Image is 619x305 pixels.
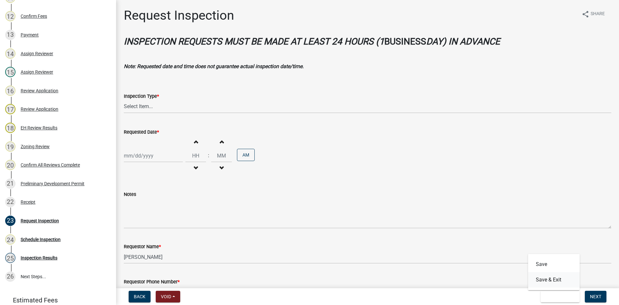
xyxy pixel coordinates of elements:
div: 17 [5,104,15,114]
div: Review Application [21,88,58,93]
strong: DAY) IN ADVANCE [426,36,500,47]
div: 25 [5,253,15,263]
div: Assign Reviewer [21,70,53,74]
span: Share [591,10,605,18]
label: Requested Date [124,130,159,135]
div: 19 [5,141,15,152]
div: Save & Exit [528,254,580,290]
div: Schedule Inspection [21,237,61,242]
i: share [582,10,589,18]
button: Save [528,257,580,272]
div: 15 [5,67,15,77]
button: Next [585,291,606,302]
div: 22 [5,197,15,207]
div: Receipt [21,200,35,204]
input: Minutes [211,149,232,162]
div: Assign Reviewer [21,51,53,56]
label: Requestor Name [124,245,161,249]
div: 24 [5,234,15,245]
div: 13 [5,30,15,40]
div: Confirm All Reviews Complete [21,163,80,167]
button: Void [156,291,180,302]
div: 12 [5,11,15,21]
div: 20 [5,160,15,170]
input: mm/dd/yyyy [124,149,183,162]
div: 23 [5,216,15,226]
div: : [206,152,211,159]
div: Request Inspection [21,219,59,223]
div: Confirm Fees [21,14,47,18]
button: AM [237,149,255,161]
h1: Request Inspection [124,8,234,23]
span: Save & Exit [546,294,571,299]
label: Notes [124,192,136,197]
div: 21 [5,178,15,189]
button: Back [129,291,151,302]
button: Save & Exit [541,291,580,302]
div: Payment [21,33,39,37]
span: Void [161,294,171,299]
strong: INSPECTION REQUESTS MUST BE MADE AT LEAST 24 HOURS (1 [124,36,384,47]
div: Preliminary Development Permit [21,181,84,186]
button: shareShare [576,8,610,20]
div: 14 [5,48,15,59]
input: Hours [185,149,206,162]
span: Next [590,294,601,299]
div: Zoning Review [21,144,50,149]
label: Inspection Type [124,94,159,99]
button: Save & Exit [528,272,580,288]
div: 18 [5,123,15,133]
div: Inspection Results [21,256,57,260]
strong: Note: Requested date and time does not guarantee actual inspection date/time. [124,63,304,69]
div: Review Application [21,107,58,111]
div: 16 [5,86,15,96]
div: 26 [5,271,15,282]
strong: BUSINESS [384,36,426,47]
span: Back [134,294,145,299]
label: Requestor Phone Number [124,280,180,284]
div: EH Review Results [21,126,57,130]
